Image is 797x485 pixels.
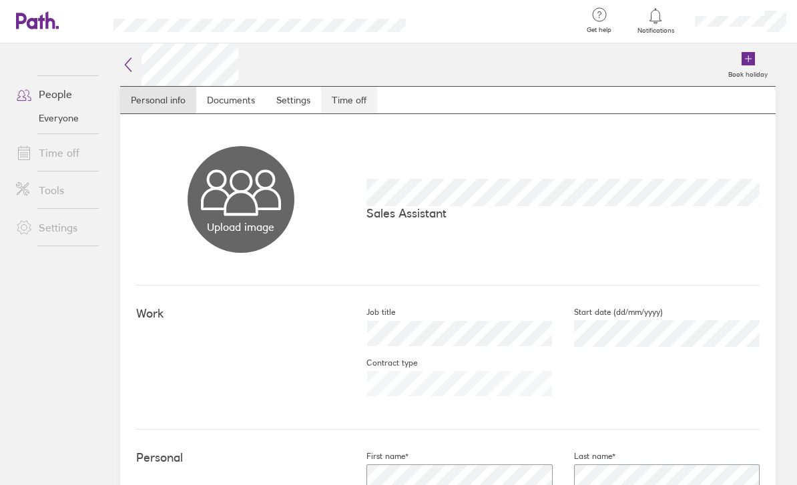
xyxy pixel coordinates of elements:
[5,214,113,241] a: Settings
[634,7,678,35] a: Notifications
[720,43,776,86] a: Book holiday
[345,451,409,462] label: First name*
[553,307,663,318] label: Start date (dd/mm/yyyy)
[577,26,621,34] span: Get help
[196,87,266,113] a: Documents
[321,87,377,113] a: Time off
[5,107,113,129] a: Everyone
[5,139,113,166] a: Time off
[366,206,760,220] p: Sales Assistant
[720,67,776,79] label: Book holiday
[136,307,345,321] h4: Work
[266,87,321,113] a: Settings
[5,81,113,107] a: People
[136,451,345,465] h4: Personal
[345,358,417,368] label: Contract type
[345,307,395,318] label: Job title
[553,451,615,462] label: Last name*
[120,87,196,113] a: Personal info
[5,177,113,203] a: Tools
[634,27,678,35] span: Notifications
